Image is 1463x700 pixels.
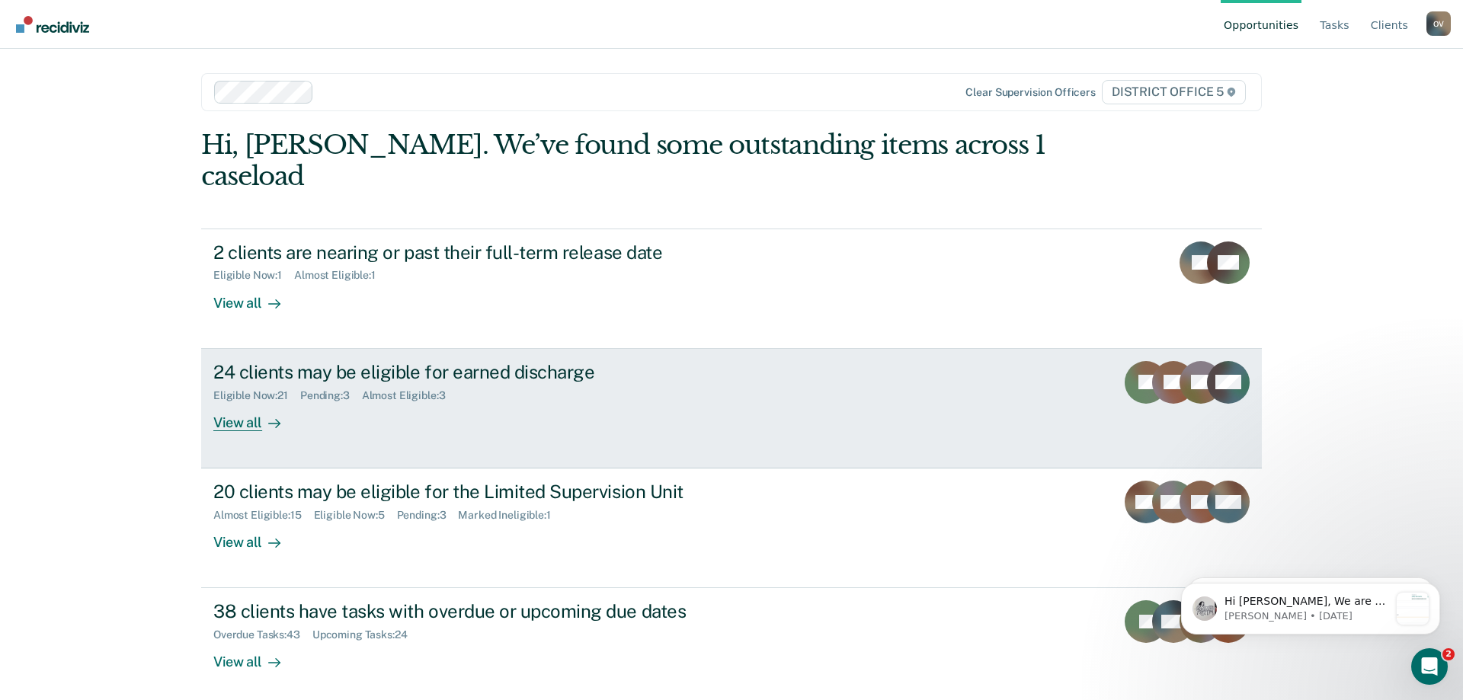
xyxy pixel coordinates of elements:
[201,129,1050,192] div: Hi, [PERSON_NAME]. We’ve found some outstanding items across 1 caseload
[312,628,420,641] div: Upcoming Tasks : 24
[213,389,300,402] div: Eligible Now : 21
[1411,648,1448,685] iframe: Intercom live chat
[300,389,362,402] div: Pending : 3
[397,509,459,522] div: Pending : 3
[16,16,89,33] img: Recidiviz
[201,468,1262,588] a: 20 clients may be eligible for the Limited Supervision UnitAlmost Eligible:15Eligible Now:5Pendin...
[1426,11,1451,36] div: O V
[213,282,299,312] div: View all
[201,229,1262,349] a: 2 clients are nearing or past their full-term release dateEligible Now:1Almost Eligible:1View all
[362,389,458,402] div: Almost Eligible : 3
[213,361,748,383] div: 24 clients may be eligible for earned discharge
[458,509,562,522] div: Marked Ineligible : 1
[1426,11,1451,36] button: Profile dropdown button
[213,628,312,641] div: Overdue Tasks : 43
[1102,80,1246,104] span: DISTRICT OFFICE 5
[1442,648,1455,660] span: 2
[213,481,748,503] div: 20 clients may be eligible for the Limited Supervision Unit
[66,43,231,433] span: Hi [PERSON_NAME], We are so excited to announce a brand new feature: AI case note search! 📣 Findi...
[201,349,1262,468] a: 24 clients may be eligible for earned dischargeEligible Now:21Pending:3Almost Eligible:3View all
[314,509,397,522] div: Eligible Now : 5
[294,269,388,282] div: Almost Eligible : 1
[213,522,299,551] div: View all
[965,86,1095,99] div: Clear supervision officers
[66,57,231,71] p: Message from Kim, sent 2w ago
[213,600,748,622] div: 38 clients have tasks with overdue or upcoming due dates
[213,641,299,671] div: View all
[213,241,748,264] div: 2 clients are nearing or past their full-term release date
[213,509,314,522] div: Almost Eligible : 15
[1158,552,1463,659] iframe: Intercom notifications message
[213,269,294,282] div: Eligible Now : 1
[213,401,299,431] div: View all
